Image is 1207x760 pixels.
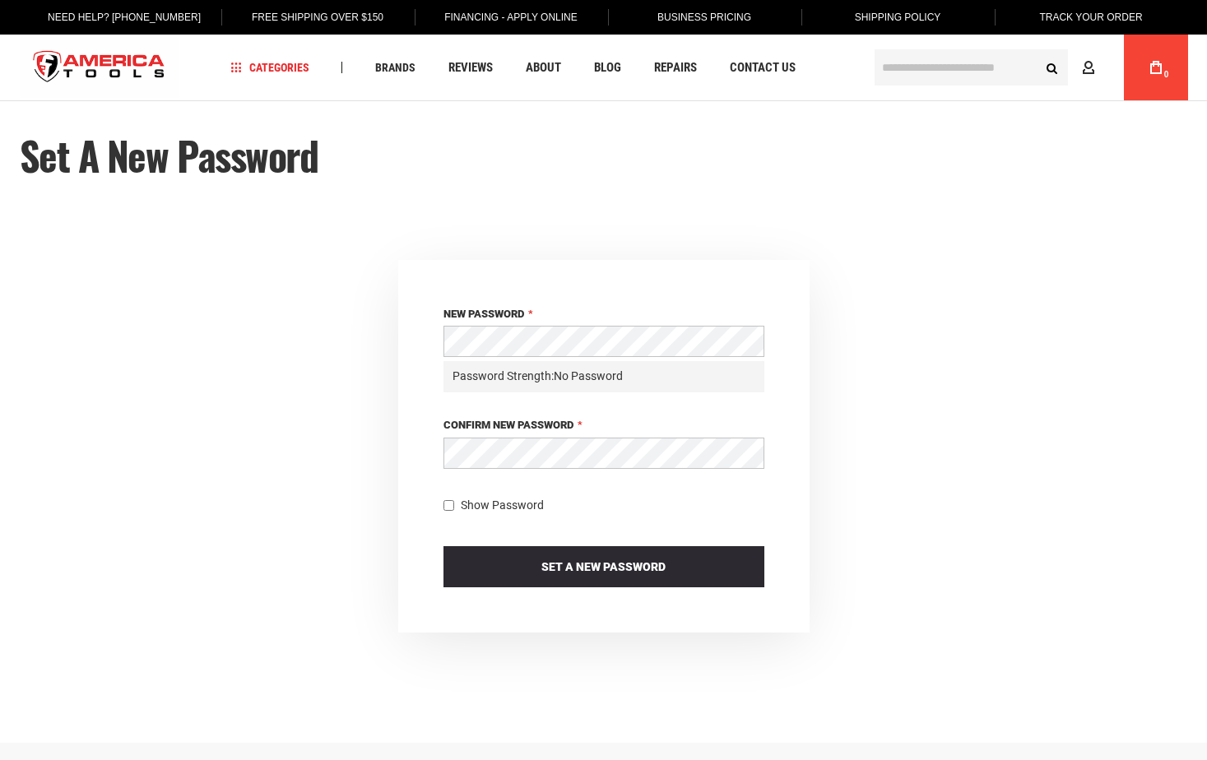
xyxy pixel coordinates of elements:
[518,57,569,79] a: About
[1037,52,1068,83] button: Search
[587,57,629,79] a: Blog
[1164,70,1169,79] span: 0
[654,62,697,74] span: Repairs
[1140,35,1172,100] a: 0
[443,546,764,587] button: Set a New Password
[20,37,179,99] img: America Tools
[223,57,317,79] a: Categories
[855,12,941,23] span: Shipping Policy
[554,369,623,382] span: No Password
[443,419,573,431] span: Confirm New Password
[448,62,493,74] span: Reviews
[443,308,524,320] span: New Password
[526,62,561,74] span: About
[730,62,796,74] span: Contact Us
[722,57,803,79] a: Contact Us
[20,37,179,99] a: store logo
[594,62,621,74] span: Blog
[541,560,666,573] span: Set a New Password
[647,57,704,79] a: Repairs
[461,498,544,512] span: Show Password
[230,62,309,73] span: Categories
[20,126,318,184] span: Set a New Password
[368,57,423,79] a: Brands
[443,361,764,392] div: Password Strength:
[375,62,415,73] span: Brands
[441,57,500,79] a: Reviews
